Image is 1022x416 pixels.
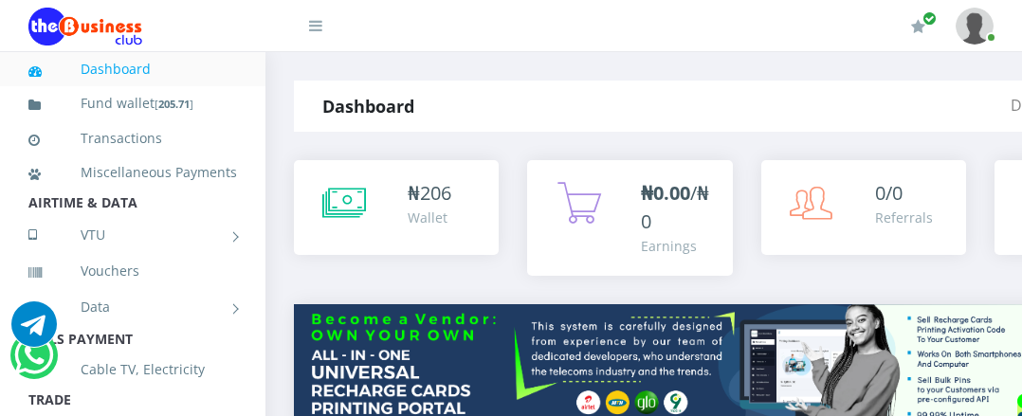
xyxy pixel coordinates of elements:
a: Data [28,283,237,331]
a: Cable TV, Electricity [28,348,237,391]
a: ₦206 Wallet [294,160,499,255]
a: Transactions [28,117,237,160]
span: /₦0 [641,180,709,234]
a: Dashboard [28,47,237,91]
strong: Dashboard [322,95,414,118]
div: ₦ [408,179,451,208]
div: Wallet [408,208,451,227]
i: Renew/Upgrade Subscription [911,19,925,34]
span: 0/0 [875,180,903,206]
a: Fund wallet[205.71] [28,81,237,126]
div: Referrals [875,208,933,227]
img: User [956,8,994,45]
img: Logo [28,8,142,45]
div: Earnings [641,236,713,256]
small: [ ] [155,97,193,111]
span: Renew/Upgrade Subscription [922,11,937,26]
b: 205.71 [158,97,190,111]
a: Chat for support [11,316,57,347]
b: ₦0.00 [641,180,690,206]
a: Miscellaneous Payments [28,151,237,194]
a: Vouchers [28,249,237,293]
a: ₦0.00/₦0 Earnings [527,160,732,276]
a: VTU [28,211,237,259]
span: 206 [420,180,451,206]
a: Chat for support [14,347,53,378]
a: 0/0 Referrals [761,160,966,255]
